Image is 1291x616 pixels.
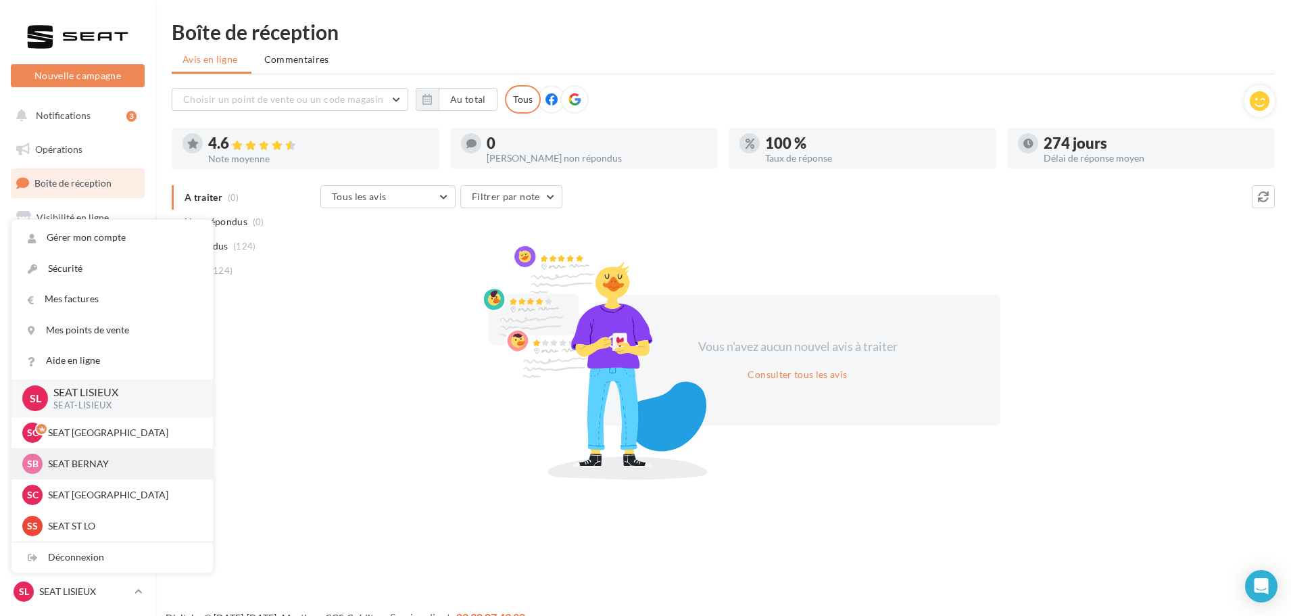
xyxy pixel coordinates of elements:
div: Taux de réponse [765,153,985,163]
span: SB [27,457,39,471]
div: Open Intercom Messenger [1245,570,1277,602]
p: SEAT LISIEUX [53,385,191,400]
a: PLV et print personnalisable [8,371,147,411]
span: Visibilité en ligne [36,212,109,223]
button: Filtrer par note [460,185,562,208]
div: Note moyenne [208,154,429,164]
div: Délai de réponse moyen [1044,153,1264,163]
div: Tous [505,85,541,114]
a: Opérations [8,135,147,164]
button: Au total [416,88,497,111]
button: Consulter tous les avis [742,366,852,383]
span: SL [19,585,29,598]
div: Déconnexion [11,542,213,573]
a: Campagnes DataOnDemand [8,417,147,456]
span: Notifications [36,110,91,121]
span: Commentaires [264,53,329,66]
span: Choisir un point de vente ou un code magasin [183,93,383,105]
span: (0) [253,216,264,227]
div: 100 % [765,136,985,151]
a: Gérer mon compte [11,222,213,253]
div: 3 [126,111,137,122]
a: SL SEAT LISIEUX [11,579,145,605]
span: SL [30,390,41,406]
button: Nouvelle campagne [11,64,145,87]
p: SEAT [GEOGRAPHIC_DATA] [48,426,197,440]
a: Médiathèque [8,304,147,333]
button: Tous les avis [320,185,456,208]
a: Mes factures [11,284,213,314]
a: Campagnes [8,237,147,266]
p: SEAT [GEOGRAPHIC_DATA] [48,488,197,502]
div: Boîte de réception [172,22,1275,42]
a: Sécurité [11,254,213,284]
span: SS [27,519,38,533]
div: 274 jours [1044,136,1264,151]
button: Choisir un point de vente ou un code magasin [172,88,408,111]
span: (124) [233,241,256,252]
a: Visibilité en ligne [8,204,147,232]
a: Boîte de réception [8,168,147,197]
button: Au total [439,88,497,111]
p: SEAT-LISIEUX [53,400,191,412]
p: SEAT BERNAY [48,457,197,471]
p: SEAT ST LO [48,519,197,533]
span: Boîte de réception [34,177,112,189]
a: Mes points de vente [11,315,213,346]
span: Non répondus [185,215,247,229]
span: Tous les avis [332,191,387,202]
div: Vous n'avez aucun nouvel avis à traiter [681,338,914,356]
span: Opérations [35,143,82,155]
span: (124) [210,265,233,276]
span: SC [27,426,39,440]
a: Contacts [8,270,147,299]
a: Calendrier [8,338,147,366]
a: Aide en ligne [11,346,213,376]
div: [PERSON_NAME] non répondus [487,153,707,163]
span: SC [27,488,39,502]
button: Notifications 3 [8,101,142,130]
p: SEAT LISIEUX [39,585,129,598]
div: 0 [487,136,707,151]
div: 4.6 [208,136,429,151]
